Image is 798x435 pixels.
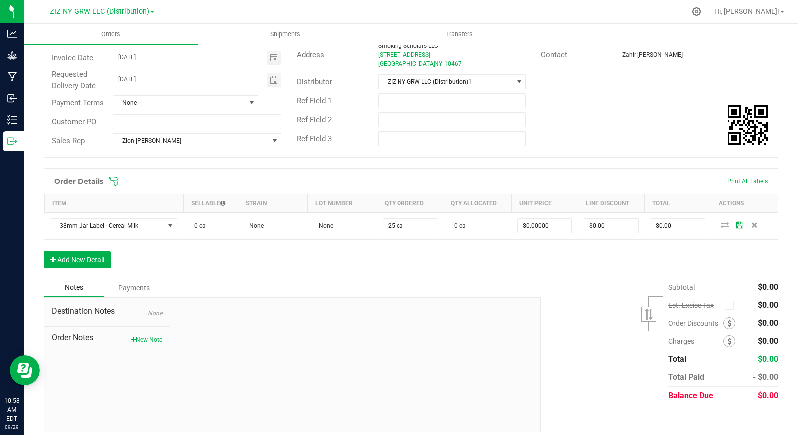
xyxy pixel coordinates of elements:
[7,50,17,60] inline-svg: Grow
[104,279,164,297] div: Payments
[584,219,638,233] input: 0
[52,136,85,145] span: Sales Rep
[4,423,19,431] p: 09/29
[432,30,486,39] span: Transfers
[668,354,686,364] span: Total
[308,194,377,213] th: Lot Number
[297,77,332,86] span: Distributor
[668,283,695,291] span: Subtotal
[668,391,713,400] span: Balance Due
[511,194,578,213] th: Unit Price
[7,93,17,103] inline-svg: Inbound
[52,53,93,62] span: Invoice Date
[148,310,162,317] span: None
[7,29,17,39] inline-svg: Analytics
[668,301,721,309] span: Est. Excise Tax
[651,219,705,233] input: 0
[668,372,704,382] span: Total Paid
[44,251,111,268] button: Add New Detail
[541,50,567,59] span: Contact
[378,51,430,58] span: [STREET_ADDRESS]
[50,7,149,16] span: ZIZ NY GRW LLC (Distribution)
[434,60,442,67] span: NY
[758,282,778,292] span: $0.00
[378,42,438,49] span: Smoking Scholars LLC
[690,7,703,16] div: Manage settings
[52,70,96,90] span: Requested Delivery Date
[297,50,324,59] span: Address
[578,194,644,213] th: Line Discount
[732,222,747,228] span: Save Order Detail
[267,51,282,65] span: Toggle calendar
[131,335,162,344] button: New Note
[52,332,162,344] span: Order Notes
[373,24,547,45] a: Transfers
[7,115,17,125] inline-svg: Inventory
[52,98,104,107] span: Payment Terms
[244,222,264,229] span: None
[668,319,723,327] span: Order Discounts
[51,219,165,233] span: 38mm Jar Label - Cereal Milk
[383,219,436,233] input: 0
[113,134,268,148] span: Zion [PERSON_NAME]
[297,115,332,124] span: Ref Field 2
[52,117,96,126] span: Customer PO
[45,194,184,213] th: Item
[758,318,778,328] span: $0.00
[297,96,332,105] span: Ref Field 1
[113,96,245,110] span: None
[10,355,40,385] iframe: Resource center
[668,337,723,345] span: Charges
[52,305,162,317] span: Destination Notes
[44,278,104,297] div: Notes
[758,336,778,346] span: $0.00
[758,391,778,400] span: $0.00
[645,194,711,213] th: Total
[753,372,778,382] span: - $0.00
[518,219,571,233] input: 0
[267,73,282,87] span: Toggle calendar
[52,37,104,46] span: Payment Status
[728,105,768,145] img: Scan me!
[714,7,779,15] span: Hi, [PERSON_NAME]!
[198,24,373,45] a: Shipments
[379,75,513,89] span: ZIZ NY GRW LLC (Distribution)1
[637,51,683,58] span: [PERSON_NAME]
[24,24,198,45] a: Orders
[7,136,17,146] inline-svg: Outbound
[4,396,19,423] p: 10:58 AM EDT
[711,194,778,213] th: Actions
[7,72,17,82] inline-svg: Manufacturing
[377,194,443,213] th: Qty Ordered
[297,134,332,143] span: Ref Field 3
[728,105,768,145] qrcode: 00001081
[88,30,134,39] span: Orders
[747,222,762,228] span: Delete Order Detail
[449,222,466,229] span: 0 ea
[238,194,308,213] th: Strain
[443,194,512,213] th: Qty Allocated
[433,60,434,67] span: ,
[758,300,778,310] span: $0.00
[189,222,206,229] span: 0 ea
[257,30,314,39] span: Shipments
[725,299,738,312] span: Calculate excise tax
[54,177,103,185] h1: Order Details
[622,51,636,58] span: Zahir
[183,194,238,213] th: Sellable
[444,60,462,67] span: 10467
[378,60,435,67] span: [GEOGRAPHIC_DATA]
[314,222,333,229] span: None
[758,354,778,364] span: $0.00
